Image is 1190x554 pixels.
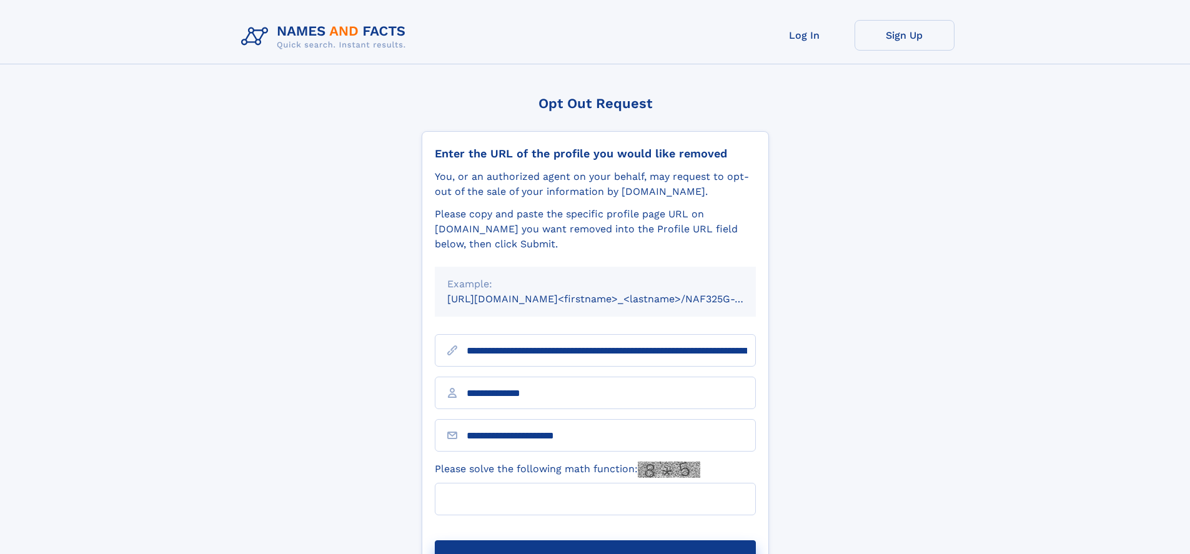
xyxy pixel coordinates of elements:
div: Enter the URL of the profile you would like removed [435,147,756,161]
label: Please solve the following math function: [435,462,700,478]
a: Sign Up [855,20,954,51]
div: Please copy and paste the specific profile page URL on [DOMAIN_NAME] you want removed into the Pr... [435,207,756,252]
div: Example: [447,277,743,292]
a: Log In [755,20,855,51]
div: You, or an authorized agent on your behalf, may request to opt-out of the sale of your informatio... [435,169,756,199]
div: Opt Out Request [422,96,769,111]
img: Logo Names and Facts [236,20,416,54]
small: [URL][DOMAIN_NAME]<firstname>_<lastname>/NAF325G-xxxxxxxx [447,293,780,305]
